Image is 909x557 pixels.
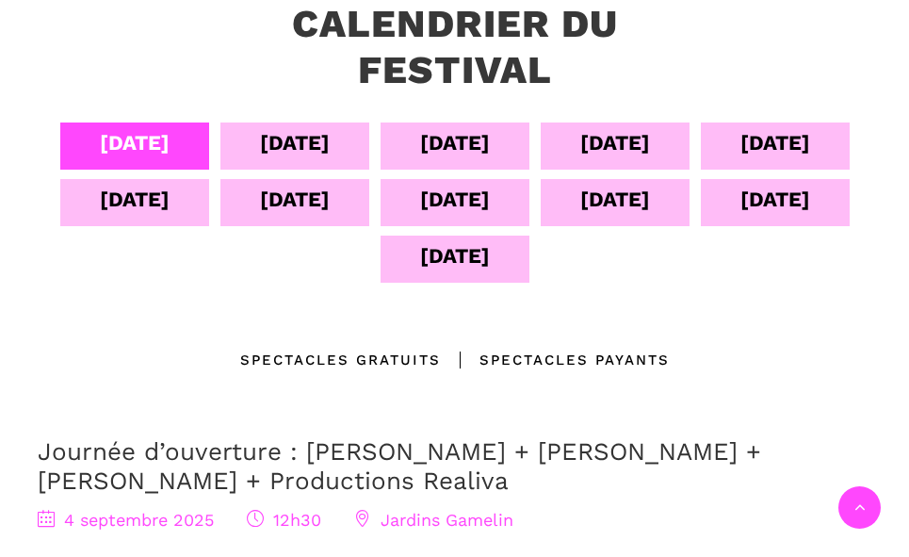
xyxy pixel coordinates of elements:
span: Jardins Gamelin [354,510,513,530]
div: [DATE] [420,126,490,159]
div: Spectacles gratuits [240,349,441,371]
div: [DATE] [100,183,170,216]
h3: Calendrier du festival [212,1,697,93]
div: [DATE] [740,126,810,159]
span: 12h30 [247,510,321,530]
div: [DATE] [740,183,810,216]
div: [DATE] [260,183,330,216]
div: [DATE] [260,126,330,159]
div: Spectacles Payants [441,349,670,371]
a: Journée d’ouverture : [PERSON_NAME] + [PERSON_NAME] + [PERSON_NAME] + Productions Realiva [38,437,761,495]
div: [DATE] [100,126,170,159]
div: [DATE] [420,239,490,272]
div: [DATE] [580,183,650,216]
div: [DATE] [420,183,490,216]
div: [DATE] [580,126,650,159]
span: 4 septembre 2025 [38,510,214,530]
